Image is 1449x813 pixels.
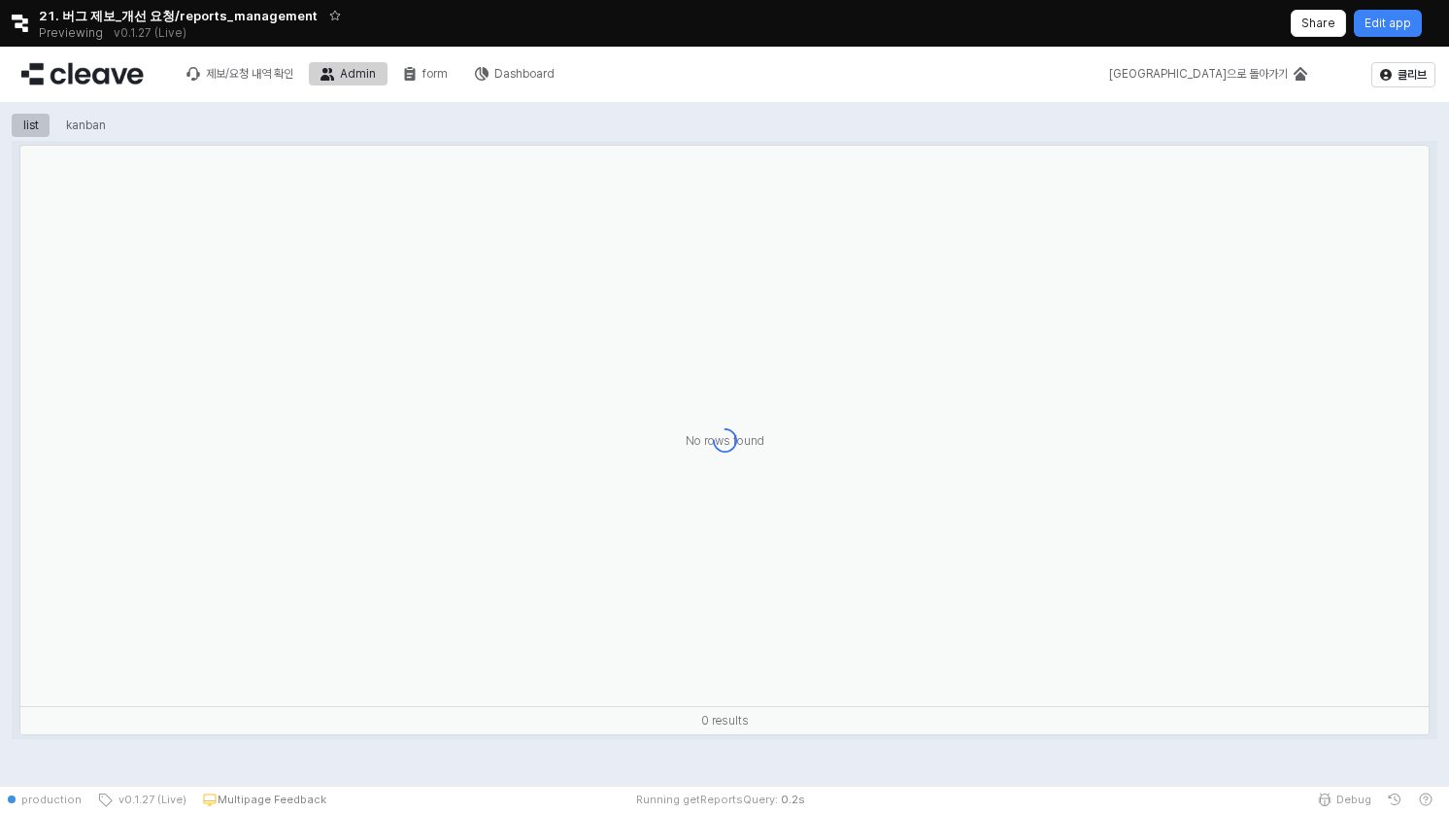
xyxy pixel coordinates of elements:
[1309,786,1379,813] button: Debug
[494,67,555,81] div: Dashboard
[39,23,103,43] span: Previewing
[636,792,778,807] span: Running getReportsQuery:
[1301,16,1335,31] p: Share
[1398,67,1427,83] p: 클리브
[218,792,326,807] p: Multipage Feedback
[89,786,194,813] button: v0.1.27 (Live)
[175,62,305,85] button: 제보/요청 내역 확인
[194,786,334,813] button: Multipage Feedback
[39,19,197,47] div: Previewing v0.1.27 (Live)
[1291,10,1346,37] button: Share app
[309,62,388,85] button: Admin
[23,114,39,137] div: list
[114,25,186,41] p: v0.1.27 (Live)
[1097,62,1319,85] div: 메인으로 돌아가기
[12,114,51,137] div: list
[113,792,186,807] span: v0.1.27 (Live)
[325,6,345,25] button: Add app to favorites
[1097,62,1319,85] button: [GEOGRAPHIC_DATA]으로 돌아가기
[1379,786,1410,813] button: History
[1354,10,1422,37] button: Edit app
[1410,786,1441,813] button: Help
[103,19,197,47] button: Releases and History
[1371,62,1435,87] button: 클리브
[206,67,293,81] div: 제보/요청 내역 확인
[781,792,805,807] span: 0.2 s
[66,114,106,137] div: kanban
[463,62,566,85] button: Dashboard
[422,67,448,81] div: form
[54,114,118,137] div: kanban
[1336,792,1371,807] span: Debug
[391,62,459,85] button: form
[340,67,376,81] div: Admin
[21,792,82,807] span: production
[1365,16,1411,31] p: Edit app
[39,6,318,25] span: 21. 버그 제보_개선 요청/reports_management
[1109,67,1288,81] div: [GEOGRAPHIC_DATA]으로 돌아가기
